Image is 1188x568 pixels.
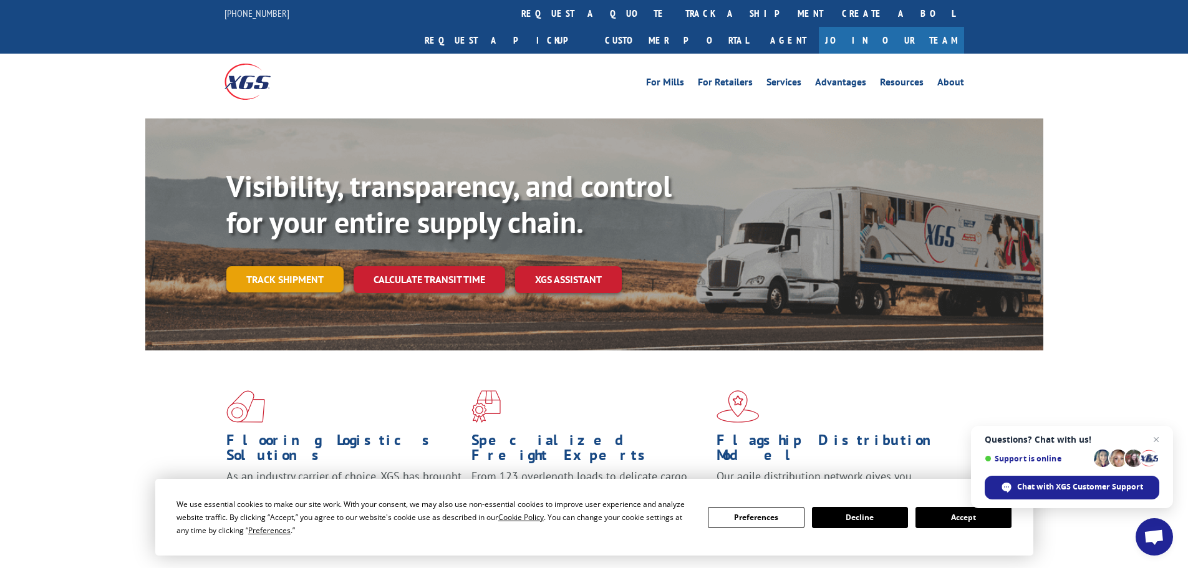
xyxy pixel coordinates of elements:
h1: Specialized Freight Experts [471,433,707,469]
div: We use essential cookies to make our site work. With your consent, we may also use non-essential ... [176,498,693,537]
a: XGS ASSISTANT [515,266,622,293]
img: xgs-icon-flagship-distribution-model-red [717,390,760,423]
a: [PHONE_NUMBER] [225,7,289,19]
button: Decline [812,507,908,528]
b: Visibility, transparency, and control for your entire supply chain. [226,166,672,241]
a: About [937,77,964,91]
a: For Retailers [698,77,753,91]
a: Calculate transit time [354,266,505,293]
img: xgs-icon-total-supply-chain-intelligence-red [226,390,265,423]
a: For Mills [646,77,684,91]
button: Preferences [708,507,804,528]
button: Accept [915,507,1012,528]
a: Request a pickup [415,27,596,54]
a: Agent [758,27,819,54]
span: Support is online [985,454,1089,463]
h1: Flagship Distribution Model [717,433,952,469]
span: Preferences [248,525,291,536]
h1: Flooring Logistics Solutions [226,433,462,469]
a: Customer Portal [596,27,758,54]
div: Open chat [1136,518,1173,556]
a: Join Our Team [819,27,964,54]
a: Advantages [815,77,866,91]
span: As an industry carrier of choice, XGS has brought innovation and dedication to flooring logistics... [226,469,461,513]
a: Resources [880,77,924,91]
img: xgs-icon-focused-on-flooring-red [471,390,501,423]
span: Chat with XGS Customer Support [1017,481,1143,493]
div: Chat with XGS Customer Support [985,476,1159,499]
span: Questions? Chat with us! [985,435,1159,445]
a: Track shipment [226,266,344,292]
span: Our agile distribution network gives you nationwide inventory management on demand. [717,469,946,498]
span: Close chat [1149,432,1164,447]
span: Cookie Policy [498,512,544,522]
p: From 123 overlength loads to delicate cargo, our experienced staff knows the best way to move you... [471,469,707,524]
div: Cookie Consent Prompt [155,479,1033,556]
a: Services [766,77,801,91]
